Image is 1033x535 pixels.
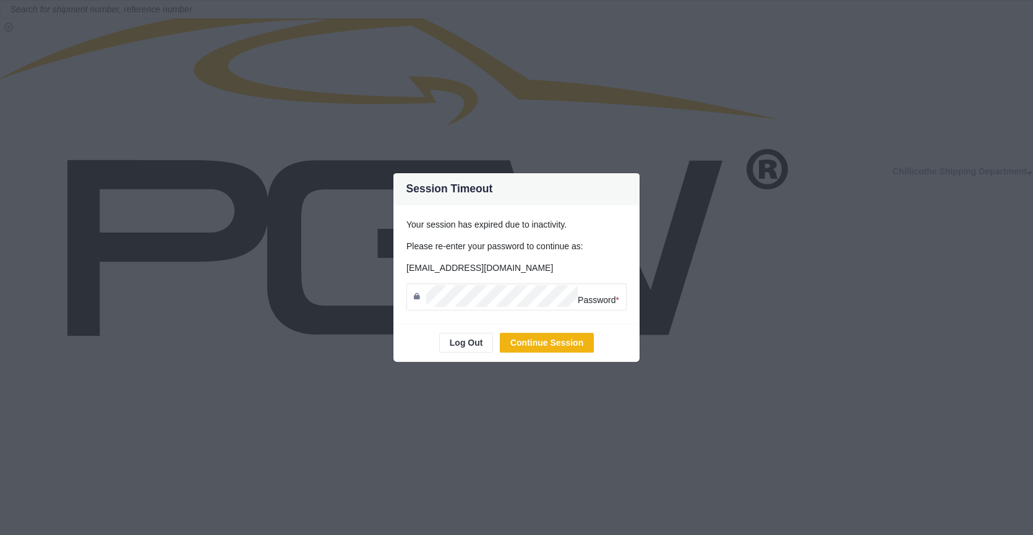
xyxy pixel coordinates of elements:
button: Continue Session [500,333,594,353]
p: [EMAIL_ADDRESS][DOMAIN_NAME] [406,262,627,275]
span: Password [578,295,619,305]
p: Your session has expired due to inactivity. [406,218,627,231]
h4: Session Timeout [406,181,493,197]
button: Log Out [439,333,494,353]
p: Please re-enter your password to continue as: [406,240,627,253]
